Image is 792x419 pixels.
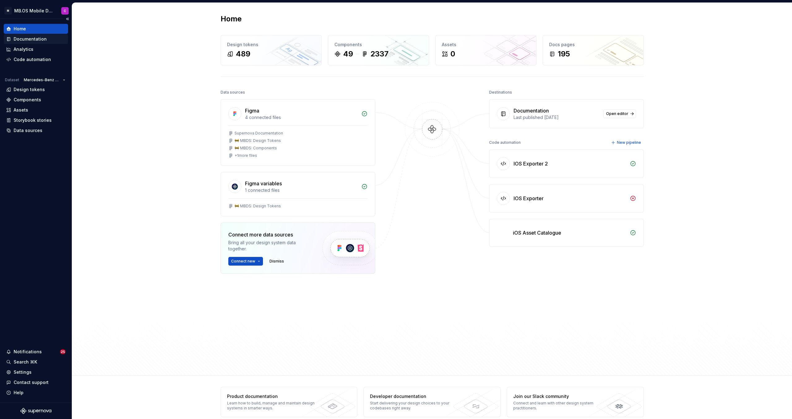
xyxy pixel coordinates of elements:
[328,35,429,65] a: Components492337
[14,107,28,113] div: Assets
[227,393,317,399] div: Product documentation
[267,257,287,266] button: Dismiss
[245,107,259,114] div: Figma
[558,49,570,59] div: 195
[1,4,71,17] button: MMB.OS Mobile Design SystemC
[60,349,66,354] span: 25
[227,401,317,411] div: Learn how to build, manage and maintain design systems in smarter ways.
[343,49,353,59] div: 49
[221,88,245,97] div: Data sources
[549,42,637,48] div: Docs pages
[4,115,68,125] a: Storybook stories
[245,180,282,187] div: Figma variables
[231,259,255,264] span: Connect new
[513,401,603,411] div: Connect and learn with other design system practitioners.
[21,76,68,84] button: Mercedes-Benz 2.0
[334,42,423,48] div: Components
[221,172,375,216] a: Figma variables1 connected files🚧 MBDS: Design Tokens
[235,146,277,151] div: 🚧 MBDS: Components
[14,117,52,123] div: Storybook stories
[617,140,641,145] span: New pipeline
[4,367,68,377] a: Settings
[269,259,284,264] span: Dismiss
[14,127,42,134] div: Data sources
[442,42,530,48] div: Assets
[513,229,561,236] div: iOS Asset Catalogue
[14,8,54,14] div: MB.OS Mobile Design System
[4,34,68,44] a: Documentation
[513,393,603,399] div: Join our Slack community
[20,408,51,414] svg: Supernova Logo
[450,49,455,59] div: 0
[4,105,68,115] a: Assets
[235,131,283,136] div: Supernova Documentation
[4,347,68,357] button: Notifications25
[4,357,68,367] button: Search ⌘K
[235,138,281,143] div: 🚧 MBDS: Design Tokens
[63,15,72,23] button: Collapse sidebar
[14,46,33,52] div: Analytics
[370,49,389,59] div: 2337
[14,359,37,365] div: Search ⌘K
[489,138,521,147] div: Code automation
[514,160,548,167] div: IOS Exporter 2
[4,95,68,105] a: Components
[14,390,24,396] div: Help
[4,55,68,64] a: Code automation
[606,111,628,116] span: Open editor
[4,126,68,135] a: Data sources
[24,77,60,82] span: Mercedes-Benz 2.0
[5,77,19,82] div: Dataset
[14,369,32,375] div: Settings
[489,88,512,97] div: Destinations
[4,377,68,387] button: Contact support
[4,24,68,34] a: Home
[364,387,501,417] a: Developer documentationStart delivering your design choices to your codebases right away.
[221,35,322,65] a: Design tokens489
[227,42,315,48] div: Design tokens
[14,349,42,355] div: Notifications
[14,97,41,103] div: Components
[228,240,312,252] div: Bring all your design system data together.
[14,36,47,42] div: Documentation
[221,387,358,417] a: Product documentationLearn how to build, manage and maintain design systems in smarter ways.
[64,8,66,13] div: C
[235,153,257,158] div: + 1 more files
[236,49,250,59] div: 489
[543,35,644,65] a: Docs pages195
[221,99,375,166] a: Figma4 connected filesSupernova Documentation🚧 MBDS: Design Tokens🚧 MBDS: Components+1more files
[245,114,358,121] div: 4 connected files
[514,107,549,114] div: Documentation
[370,393,460,399] div: Developer documentation
[235,204,281,209] div: 🚧 MBDS: Design Tokens
[14,379,49,386] div: Contact support
[228,257,263,266] button: Connect new
[609,138,644,147] button: New pipeline
[14,26,26,32] div: Home
[14,86,45,93] div: Design tokens
[514,195,544,202] div: IOS Exporter
[245,187,358,193] div: 1 connected files
[14,56,51,63] div: Code automation
[4,85,68,95] a: Design tokens
[370,401,460,411] div: Start delivering your design choices to your codebases right away.
[4,7,12,15] div: M
[228,231,312,238] div: Connect more data sources
[221,14,242,24] h2: Home
[4,388,68,398] button: Help
[603,109,636,118] a: Open editor
[4,44,68,54] a: Analytics
[435,35,536,65] a: Assets0
[514,114,600,121] div: Last published [DATE]
[507,387,644,417] a: Join our Slack communityConnect and learn with other design system practitioners.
